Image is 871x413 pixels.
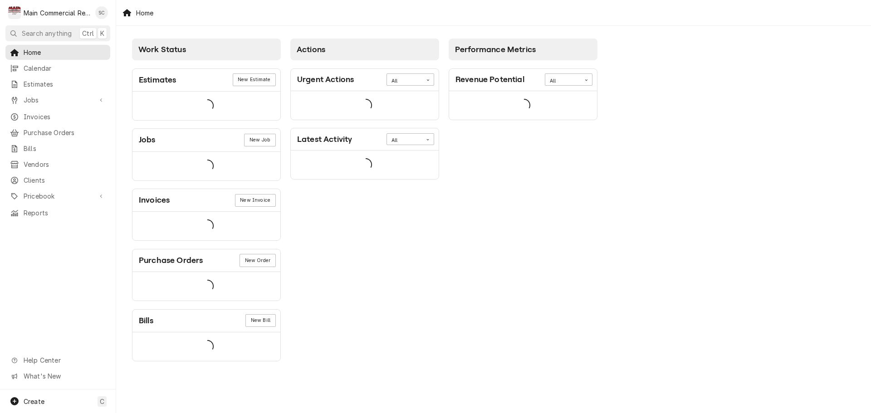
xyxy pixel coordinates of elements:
[387,73,434,85] div: Card Data Filter Control
[132,68,281,121] div: Card: Estimates
[24,144,106,153] span: Bills
[359,155,372,175] span: Loading...
[24,398,44,405] span: Create
[545,73,592,85] div: Card Data Filter Control
[297,73,354,86] div: Card Title
[201,96,214,115] span: Loading...
[95,6,108,19] div: SC
[518,96,530,115] span: Loading...
[5,61,110,76] a: Calendar
[449,91,597,120] div: Card Data
[245,314,275,327] a: New Bill
[132,332,280,361] div: Card Data
[290,128,439,180] div: Card: Latest Activity
[24,355,105,365] span: Help Center
[5,353,110,368] a: Go to Help Center
[449,60,597,155] div: Card Column Content
[24,128,106,137] span: Purchase Orders
[244,134,275,146] a: New Job
[391,78,418,85] div: All
[138,45,186,54] span: Work Status
[24,160,106,169] span: Vendors
[132,309,281,361] div: Card: Bills
[5,157,110,172] a: Vendors
[240,254,275,267] a: New Order
[132,249,281,301] div: Card: Purchase Orders
[5,92,110,107] a: Go to Jobs
[24,48,106,57] span: Home
[5,45,110,60] a: Home
[139,134,156,146] div: Card Title
[132,189,281,241] div: Card: Invoices
[449,68,597,120] div: Card: Revenue Potential
[201,156,214,175] span: Loading...
[5,77,110,92] a: Estimates
[132,212,280,240] div: Card Data
[290,68,439,120] div: Card: Urgent Actions
[244,134,275,146] div: Card Link Button
[235,194,276,207] a: New Invoice
[132,129,280,151] div: Card Header
[550,78,576,85] div: All
[24,112,106,121] span: Invoices
[245,314,275,327] div: Card Link Button
[5,25,110,41] button: Search anythingCtrlK
[8,6,21,19] div: M
[5,173,110,188] a: Clients
[139,194,170,206] div: Card Title
[201,277,214,296] span: Loading...
[5,205,110,220] a: Reports
[240,254,275,267] div: Card Link Button
[5,189,110,204] a: Go to Pricebook
[24,8,90,18] div: Main Commercial Refrigeration Service
[127,34,286,366] div: Card Column: Work Status
[5,141,110,156] a: Bills
[391,137,418,144] div: All
[201,337,214,356] span: Loading...
[455,45,536,54] span: Performance Metrics
[24,95,92,105] span: Jobs
[132,189,280,212] div: Card Header
[132,272,280,301] div: Card Data
[233,73,276,86] a: New Estimate
[139,254,203,267] div: Card Title
[22,29,72,38] span: Search anything
[291,151,439,179] div: Card Data
[286,34,444,366] div: Card Column: Actions
[24,371,105,381] span: What's New
[455,73,524,86] div: Card Title
[444,34,602,366] div: Card Column: Performance Metrics
[291,128,439,151] div: Card Header
[139,74,176,86] div: Card Title
[24,79,106,89] span: Estimates
[290,39,439,60] div: Card Column Header
[82,29,94,38] span: Ctrl
[100,397,104,406] span: C
[24,208,106,218] span: Reports
[290,60,439,180] div: Card Column Content
[233,73,276,86] div: Card Link Button
[8,6,21,19] div: Main Commercial Refrigeration Service's Avatar
[235,194,276,207] div: Card Link Button
[95,6,108,19] div: Sharon Campbell's Avatar
[201,217,214,236] span: Loading...
[449,39,597,60] div: Card Column Header
[132,39,281,60] div: Card Column Header
[139,315,153,327] div: Card Title
[116,26,871,377] div: Dashboard
[297,133,352,146] div: Card Title
[24,175,106,185] span: Clients
[100,29,104,38] span: K
[297,45,325,54] span: Actions
[24,63,106,73] span: Calendar
[24,191,92,201] span: Pricebook
[132,60,281,361] div: Card Column Content
[132,69,280,92] div: Card Header
[387,133,434,145] div: Card Data Filter Control
[449,69,597,91] div: Card Header
[132,152,280,180] div: Card Data
[5,369,110,384] a: Go to What's New
[5,109,110,124] a: Invoices
[132,310,280,332] div: Card Header
[132,92,280,120] div: Card Data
